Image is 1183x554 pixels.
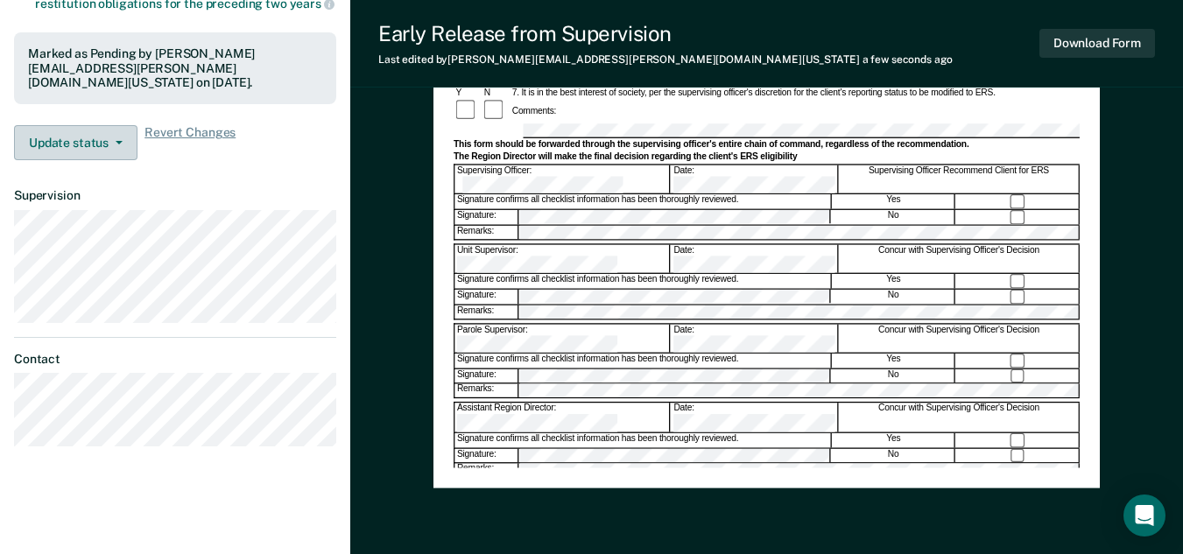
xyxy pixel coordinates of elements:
[833,433,955,447] div: Yes
[454,274,831,288] div: Signature confirms all checklist information has been thoroughly reviewed.
[454,139,1080,151] div: This form should be forwarded through the supervising officer's entire chain of command, regardle...
[1123,494,1165,536] div: Open Intercom Messenger
[672,244,838,272] div: Date:
[833,274,955,288] div: Yes
[454,151,1080,163] div: The Region Director will make the final decision regarding the client's ERS eligibility
[833,210,956,224] div: No
[454,226,518,239] div: Remarks:
[833,290,956,304] div: No
[144,125,236,160] span: Revert Changes
[454,433,831,447] div: Signature confirms all checklist information has been thoroughly reviewed.
[454,369,518,383] div: Signature:
[672,324,838,352] div: Date:
[833,354,955,368] div: Yes
[839,244,1080,272] div: Concur with Supervising Officer's Decision
[454,290,518,304] div: Signature:
[510,88,1080,99] div: 7. It is in the best interest of society, per the supervising officer's discretion for the client...
[833,448,956,462] div: No
[833,369,956,383] div: No
[482,88,510,99] div: N
[454,354,831,368] div: Signature confirms all checklist information has been thoroughly reviewed.
[1039,29,1155,58] button: Download Form
[454,88,482,99] div: Y
[454,384,518,397] div: Remarks:
[378,21,953,46] div: Early Release from Supervision
[454,305,518,318] div: Remarks:
[454,165,670,193] div: Supervising Officer:
[14,352,336,367] dt: Contact
[863,53,953,66] span: a few seconds ago
[839,403,1080,431] div: Concur with Supervising Officer's Decision
[454,464,518,477] div: Remarks:
[454,210,518,224] div: Signature:
[510,106,559,117] div: Comments:
[454,324,670,352] div: Parole Supervisor:
[833,194,955,208] div: Yes
[839,324,1080,352] div: Concur with Supervising Officer's Decision
[672,165,838,193] div: Date:
[28,46,322,90] div: Marked as Pending by [PERSON_NAME][EMAIL_ADDRESS][PERSON_NAME][DOMAIN_NAME][US_STATE] on [DATE].
[14,188,336,203] dt: Supervision
[454,244,670,272] div: Unit Supervisor:
[14,125,137,160] button: Update status
[672,403,838,431] div: Date:
[839,165,1080,193] div: Supervising Officer Recommend Client for ERS
[454,403,670,431] div: Assistant Region Director:
[454,448,518,462] div: Signature:
[454,194,831,208] div: Signature confirms all checklist information has been thoroughly reviewed.
[378,53,953,66] div: Last edited by [PERSON_NAME][EMAIL_ADDRESS][PERSON_NAME][DOMAIN_NAME][US_STATE]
